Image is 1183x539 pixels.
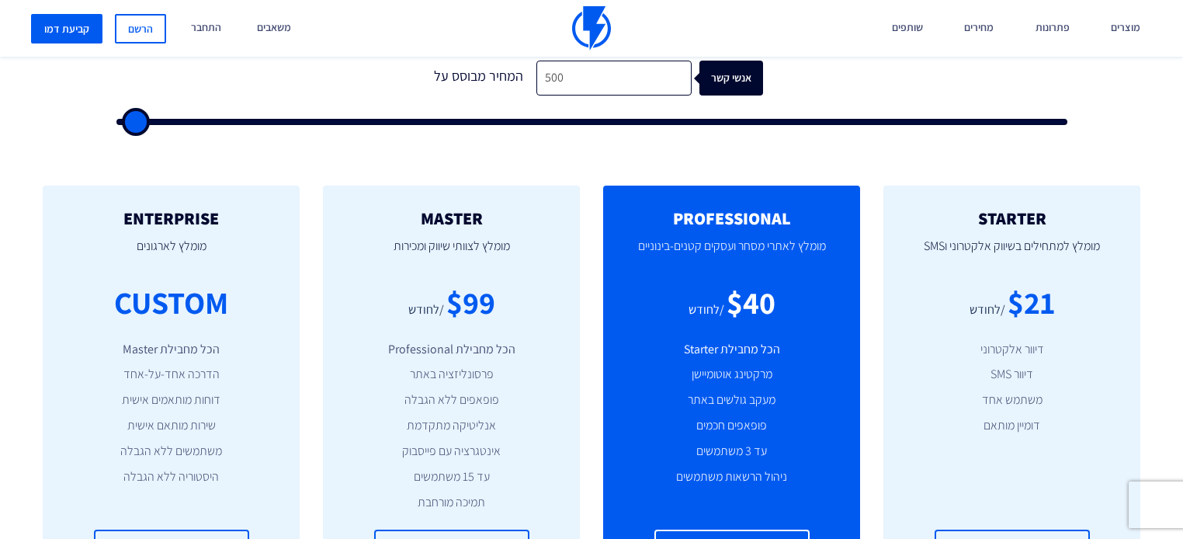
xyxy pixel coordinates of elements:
li: דיוור אלקטרוני [907,341,1117,359]
div: $99 [446,280,495,325]
li: אנליטיקה מתקדמת [346,417,557,435]
h2: MASTER [346,209,557,228]
h2: ENTERPRISE [66,209,276,228]
li: הכל מחבילת Master [66,341,276,359]
li: דוחות מותאמים אישית [66,391,276,409]
li: עד 15 משתמשים [346,468,557,486]
p: מומלץ למתחילים בשיווק אלקטרוני וSMS [907,228,1117,280]
li: פרסונליזציה באתר [346,366,557,384]
div: המחיר מבוסס על [420,61,536,96]
p: מומלץ לצוותי שיווק ומכירות [346,228,557,280]
li: דומיין מותאם [907,417,1117,435]
div: אנשי קשר [725,61,789,96]
li: מעקב גולשים באתר [626,391,837,409]
div: /לחודש [970,301,1005,319]
div: CUSTOM [114,280,228,325]
li: הכל מחבילת Starter [626,341,837,359]
li: אינטגרציה עם פייסבוק [346,443,557,461]
li: פופאפים ללא הגבלה [346,391,557,409]
li: הדרכה אחד-על-אחד [66,366,276,384]
li: משתמשים ללא הגבלה [66,443,276,461]
a: קביעת דמו [31,14,102,43]
div: $21 [1008,280,1055,325]
li: תמיכה מורחבת [346,494,557,512]
p: מומלץ לאתרי מסחר ועסקים קטנים-בינוניים [626,228,837,280]
h2: STARTER [907,209,1117,228]
li: שירות מותאם אישית [66,417,276,435]
li: היסטוריה ללא הגבלה [66,468,276,486]
li: פופאפים חכמים [626,417,837,435]
div: /לחודש [408,301,444,319]
li: עד 3 משתמשים [626,443,837,461]
div: /לחודש [689,301,724,319]
li: דיוור SMS [907,366,1117,384]
li: מרקטינג אוטומיישן [626,366,837,384]
h2: PROFESSIONAL [626,209,837,228]
p: מומלץ לארגונים [66,228,276,280]
li: משתמש אחד [907,391,1117,409]
li: הכל מחבילת Professional [346,341,557,359]
div: $40 [727,280,775,325]
li: ניהול הרשאות משתמשים [626,468,837,486]
a: הרשם [115,14,166,43]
